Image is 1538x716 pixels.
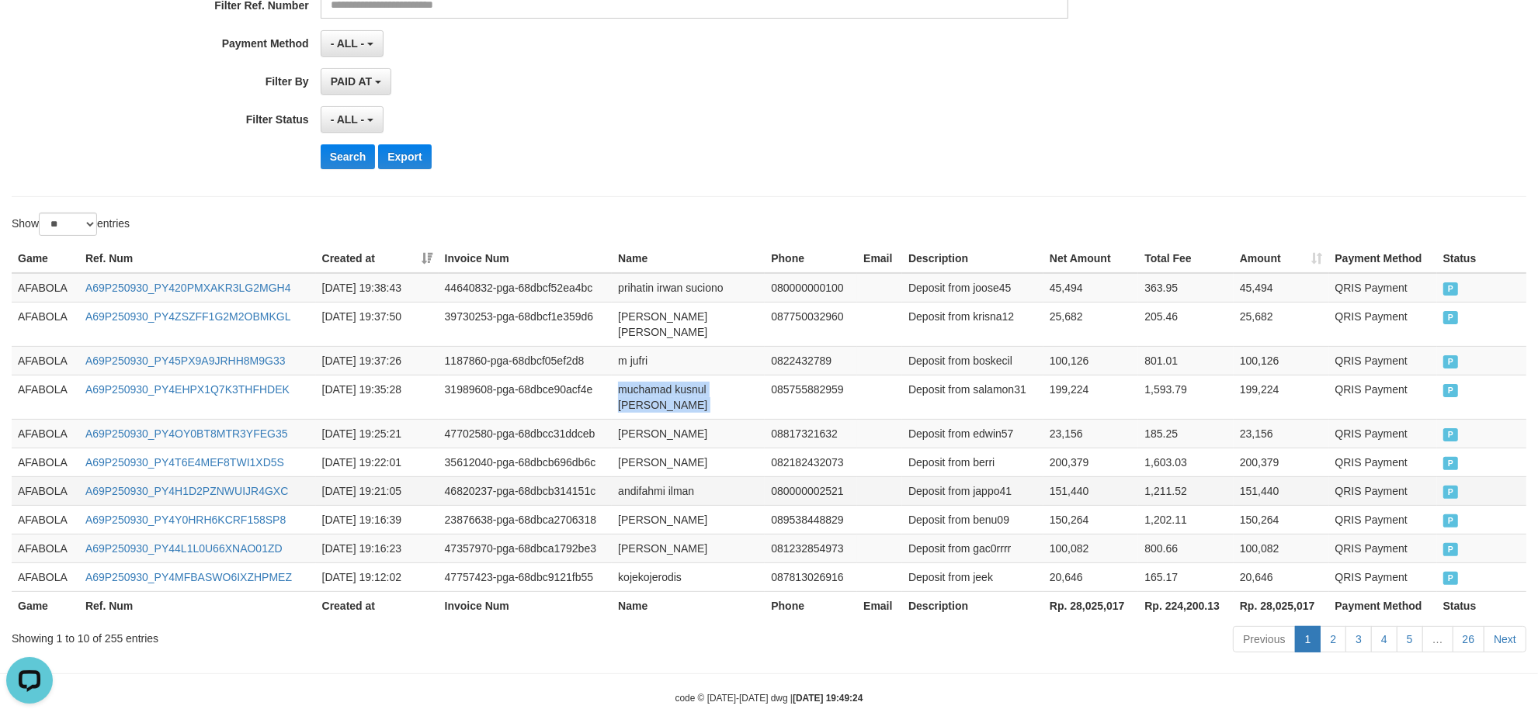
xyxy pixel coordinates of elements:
td: 199,224 [1234,375,1329,419]
a: A69P250930_PY4T6E4MEF8TWI1XD5S [85,456,284,469]
a: 5 [1397,626,1423,652]
td: 100,082 [1234,534,1329,562]
td: 200,379 [1234,448,1329,476]
th: Rp. 28,025,017 [1043,591,1139,620]
td: 185.25 [1138,419,1234,448]
td: 25,682 [1234,302,1329,346]
td: [DATE] 19:16:23 [316,534,439,562]
td: 20,646 [1234,562,1329,591]
td: 31989608-pga-68dbce90acf4e [439,375,613,419]
th: Description [902,244,1043,273]
td: 08817321632 [765,419,857,448]
td: 081232854973 [765,534,857,562]
td: [PERSON_NAME] [PERSON_NAME] [612,302,765,346]
th: Email [857,244,902,273]
td: 150,264 [1234,505,1329,534]
td: 45,494 [1234,273,1329,303]
td: m jufri [612,346,765,375]
span: PAID [1443,311,1459,324]
td: AFABOLA [12,273,79,303]
td: 100,082 [1043,534,1139,562]
button: Open LiveChat chat widget [6,6,53,53]
span: PAID [1443,428,1459,441]
th: Ref. Num [79,591,316,620]
td: [DATE] 19:25:21 [316,419,439,448]
td: muchamad kusnul [PERSON_NAME] [612,375,765,419]
button: Export [378,144,431,169]
td: 085755882959 [765,375,857,419]
td: 165.17 [1138,562,1234,591]
a: 2 [1320,626,1346,652]
td: 20,646 [1043,562,1139,591]
td: 1,202.11 [1138,505,1234,534]
td: 1,211.52 [1138,476,1234,505]
a: A69P250930_PY45PX9A9JRHH8M9G33 [85,355,286,367]
th: Status [1437,244,1526,273]
td: 199,224 [1043,375,1139,419]
td: [PERSON_NAME] [612,505,765,534]
th: Net Amount [1043,244,1139,273]
td: 44640832-pga-68dbcf52ea4bc [439,273,613,303]
td: QRIS Payment [1329,375,1437,419]
td: 23876638-pga-68dbca2706318 [439,505,613,534]
td: [DATE] 19:16:39 [316,505,439,534]
td: 23,156 [1234,419,1329,448]
a: A69P250930_PY420PMXAKR3LG2MGH4 [85,282,291,294]
th: Name [612,591,765,620]
td: AFABOLA [12,375,79,419]
th: Game [12,591,79,620]
select: Showentries [39,213,97,236]
a: 26 [1453,626,1485,652]
td: 100,126 [1234,346,1329,375]
td: Deposit from joose45 [902,273,1043,303]
td: AFABOLA [12,505,79,534]
th: Amount: activate to sort column ascending [1234,244,1329,273]
th: Invoice Num [439,591,613,620]
th: Total Fee [1138,244,1234,273]
a: … [1422,626,1453,652]
div: Showing 1 to 10 of 255 entries [12,624,629,646]
td: [DATE] 19:37:50 [316,302,439,346]
th: Phone [765,591,857,620]
td: 39730253-pga-68dbcf1e359d6 [439,302,613,346]
td: Deposit from jappo41 [902,476,1043,505]
th: Email [857,591,902,620]
a: 4 [1371,626,1397,652]
td: 082182432073 [765,448,857,476]
td: 1,593.79 [1138,375,1234,419]
td: Deposit from berri [902,448,1043,476]
td: AFABOLA [12,302,79,346]
td: 45,494 [1043,273,1139,303]
td: 200,379 [1043,448,1139,476]
a: 3 [1345,626,1372,652]
th: Description [902,591,1043,620]
td: 151,440 [1234,476,1329,505]
span: PAID [1443,384,1459,397]
a: A69P250930_PY4ZSZFF1G2M2OBMKGL [85,310,291,323]
th: Rp. 224,200.13 [1138,591,1234,620]
td: 087750032960 [765,302,857,346]
span: PAID [1443,486,1459,499]
td: 35612040-pga-68dbcb696db6c [439,448,613,476]
a: A69P250930_PY4EHPX1Q7K3THFHDEK [85,383,290,396]
span: - ALL - [331,113,365,126]
a: 1 [1295,626,1321,652]
td: QRIS Payment [1329,419,1437,448]
a: A69P250930_PY4MFBASWO6IXZHPMEZ [85,571,292,583]
td: Deposit from krisna12 [902,302,1043,346]
span: PAID [1443,355,1459,368]
a: A69P250930_PY4Y0HRH6KCRF158SP8 [85,514,286,526]
td: QRIS Payment [1329,273,1437,303]
button: PAID AT [321,68,391,95]
td: 46820237-pga-68dbcb314151c [439,476,613,505]
td: 47757423-pga-68dbc9121fb55 [439,562,613,591]
td: AFABOLA [12,562,79,591]
td: QRIS Payment [1329,302,1437,346]
td: prihatin irwan suciono [612,273,765,303]
td: 080000000100 [765,273,857,303]
td: 23,156 [1043,419,1139,448]
a: Previous [1233,626,1295,652]
td: 47702580-pga-68dbcc31ddceb [439,419,613,448]
td: Deposit from edwin57 [902,419,1043,448]
td: AFABOLA [12,346,79,375]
